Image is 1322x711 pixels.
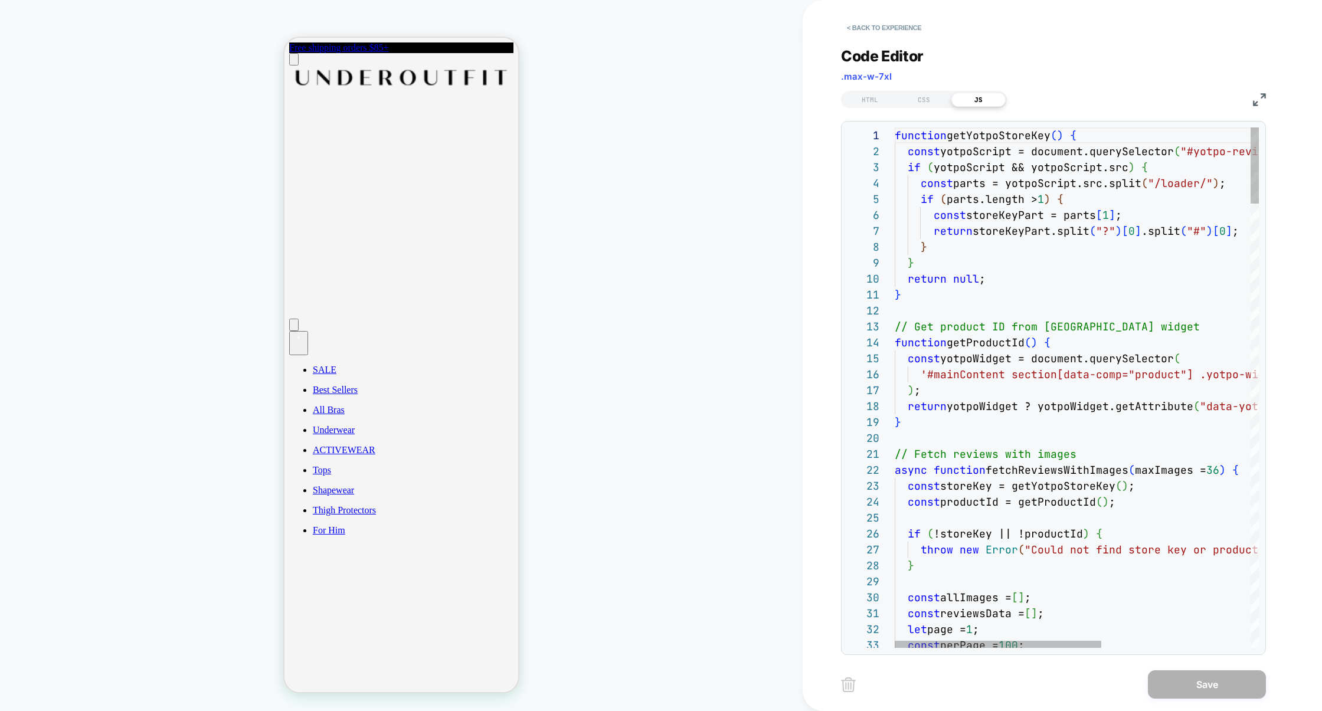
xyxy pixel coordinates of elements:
[1148,670,1266,699] button: Save
[5,281,14,293] button: Open search
[841,18,927,37] button: < Back to experience
[1253,93,1266,106] img: fullscreen
[28,367,229,378] a: All Bras
[847,605,879,621] div: 31
[940,638,999,652] span: perPage =
[847,574,879,589] div: 29
[927,527,934,540] span: (
[1206,463,1219,477] span: 36
[847,159,879,175] div: 3
[1115,479,1122,493] span: (
[921,176,953,190] span: const
[908,607,940,620] span: const
[1141,176,1148,190] span: (
[1122,224,1128,238] span: [
[940,591,1012,604] span: allImages =
[908,384,914,397] span: )
[5,270,229,280] a: Go to account page
[1148,176,1213,190] span: "/loader/"
[1232,224,1239,238] span: ;
[1031,336,1038,349] span: )
[1213,176,1219,190] span: )
[895,447,1076,461] span: // Fetch reviews with images
[1109,495,1115,509] span: ;
[841,677,856,692] img: delete
[847,542,879,558] div: 27
[908,591,940,604] span: const
[847,287,879,303] div: 11
[1031,607,1038,620] span: ]
[847,239,879,255] div: 8
[966,622,973,636] span: 1
[947,399,1193,413] span: yotpoWidget ? yotpoWidget.getAttribute
[947,336,1025,349] span: getProductId
[1025,336,1031,349] span: (
[934,208,966,222] span: const
[841,71,892,82] span: .max-w-7xl
[986,543,1018,556] span: Error
[1096,224,1115,238] span: "?"
[5,44,229,54] a: Go to homepage
[908,256,914,270] span: }
[1174,145,1180,158] span: (
[908,622,927,636] span: let
[1128,463,1135,477] span: (
[908,527,921,540] span: if
[847,526,879,542] div: 26
[5,5,239,15] div: 1 / 1
[934,224,973,238] span: return
[986,463,1128,477] span: fetchReviewsWithImages
[1025,607,1031,620] span: [
[1044,192,1051,206] span: )
[847,303,879,319] div: 12
[1193,399,1200,413] span: (
[847,255,879,271] div: 9
[5,293,24,317] button: Open cart
[1025,543,1284,556] span: "Could not find store key or product ID"
[1018,591,1025,604] span: ]
[1128,160,1135,174] span: )
[895,415,901,429] span: }
[940,192,947,206] span: (
[843,93,897,107] div: HTML
[28,467,229,478] a: Thigh Protectors
[847,398,879,414] div: 18
[973,224,1089,238] span: storeKeyPart.split
[28,427,229,438] a: Tops
[1070,129,1076,142] span: {
[1135,463,1206,477] span: maxImages =
[1128,479,1135,493] span: ;
[1089,224,1096,238] span: (
[1109,208,1115,222] span: ]
[847,414,879,430] div: 19
[1213,224,1219,238] span: [
[1135,224,1141,238] span: ]
[1180,224,1187,238] span: (
[847,637,879,653] div: 33
[895,336,947,349] span: function
[940,145,1174,158] span: yotpoScript = document.querySelector
[28,447,229,458] p: Shapewear
[908,160,921,174] span: if
[953,272,979,286] span: null
[951,93,1006,107] div: JS
[1122,479,1128,493] span: )
[847,335,879,350] div: 14
[934,527,1083,540] span: !storeKey || !productId
[847,510,879,526] div: 25
[908,399,947,413] span: return
[847,319,879,335] div: 13
[966,208,1096,222] span: storeKeyPart = parts
[847,446,879,462] div: 21
[847,191,879,207] div: 5
[28,327,229,338] p: SALE
[895,463,927,477] span: async
[28,387,229,398] a: Underwear
[1206,224,1213,238] span: )
[28,347,229,358] p: Best Sellers
[847,207,879,223] div: 6
[1044,336,1051,349] span: {
[1102,208,1109,222] span: 1
[847,478,879,494] div: 23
